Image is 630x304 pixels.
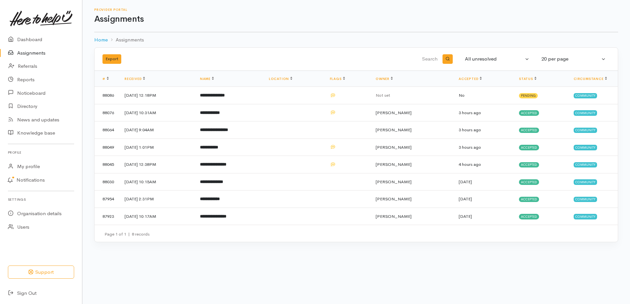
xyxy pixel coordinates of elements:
a: Received [125,77,145,81]
span: Not set [376,92,390,98]
td: [DATE] 12:38PM [119,156,195,173]
input: Search [282,51,439,67]
span: Community [574,110,597,115]
td: [DATE] 2:31PM [119,190,195,208]
span: Community [574,93,597,98]
span: Community [574,128,597,133]
td: 87954 [95,190,119,208]
span: Accepted [519,214,539,219]
span: Community [574,162,597,167]
h6: Provider Portal [94,8,618,12]
span: Accepted [519,179,539,185]
td: 88045 [95,156,119,173]
div: 20 per page [541,55,600,63]
span: Accepted [519,110,539,115]
span: Accepted [519,128,539,133]
a: Name [200,77,214,81]
td: 88086 [95,87,119,104]
div: All unresolved [465,55,524,63]
time: 3 hours ago [459,144,481,150]
small: Page 1 of 1 8 records [104,231,150,237]
h6: Profile [8,148,74,157]
span: Pending [519,93,538,98]
span: [PERSON_NAME] [376,162,412,167]
span: Community [574,197,597,202]
button: Support [8,266,74,279]
time: 3 hours ago [459,127,481,133]
button: 20 per page [537,53,610,65]
span: [PERSON_NAME] [376,196,412,202]
td: [DATE] 1:01PM [119,139,195,156]
span: Accepted [519,162,539,167]
a: Circumstance [574,77,607,81]
span: [PERSON_NAME] [376,144,412,150]
h6: Settings [8,195,74,204]
h1: Assignments [94,14,618,24]
a: Accepted [459,77,482,81]
span: [PERSON_NAME] [376,110,412,115]
button: All unresolved [461,53,533,65]
span: Community [574,179,597,185]
span: Community [574,145,597,150]
time: [DATE] [459,196,472,202]
span: Community [574,214,597,219]
td: [DATE] 10:31AM [119,104,195,121]
span: Accepted [519,197,539,202]
button: Export [102,54,121,64]
span: Accepted [519,145,539,150]
li: Assignments [108,36,144,44]
a: Owner [376,77,393,81]
td: [DATE] 10:15AM [119,173,195,190]
td: 87923 [95,208,119,225]
time: [DATE] [459,179,472,185]
a: Home [94,36,108,44]
td: 88049 [95,139,119,156]
td: 88076 [95,104,119,121]
a: Location [269,77,292,81]
a: # [102,77,109,81]
time: 3 hours ago [459,110,481,115]
td: 88030 [95,173,119,190]
time: [DATE] [459,214,472,219]
time: 4 hours ago [459,162,481,167]
td: [DATE] 9:04AM [119,121,195,139]
td: [DATE] 12:18PM [119,87,195,104]
span: | [128,231,130,237]
span: [PERSON_NAME] [376,214,412,219]
span: [PERSON_NAME] [376,179,412,185]
a: Status [519,77,536,81]
span: [PERSON_NAME] [376,127,412,133]
td: [DATE] 10:17AM [119,208,195,225]
td: 88064 [95,121,119,139]
span: No [459,92,465,98]
a: Flags [330,77,345,81]
nav: breadcrumb [94,32,618,48]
